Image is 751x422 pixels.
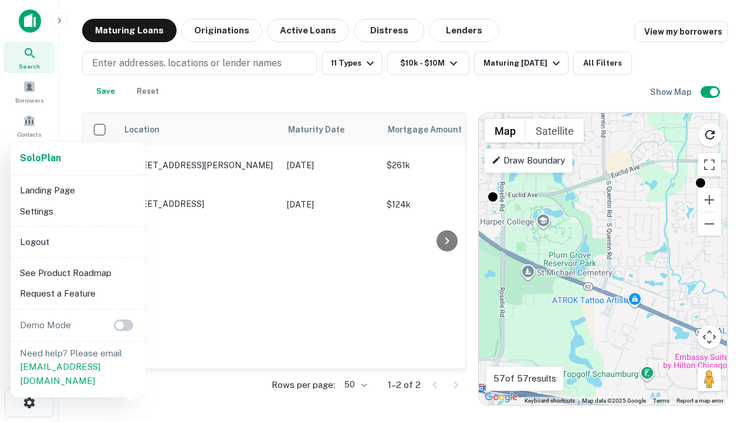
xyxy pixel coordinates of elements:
[20,346,136,388] p: Need help? Please email
[20,152,61,164] strong: Solo Plan
[15,201,141,222] li: Settings
[15,283,141,304] li: Request a Feature
[15,232,141,253] li: Logout
[20,151,61,165] a: SoloPlan
[692,291,751,347] iframe: Chat Widget
[15,180,141,201] li: Landing Page
[15,263,141,284] li: See Product Roadmap
[15,318,76,332] p: Demo Mode
[20,362,100,386] a: [EMAIL_ADDRESS][DOMAIN_NAME]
